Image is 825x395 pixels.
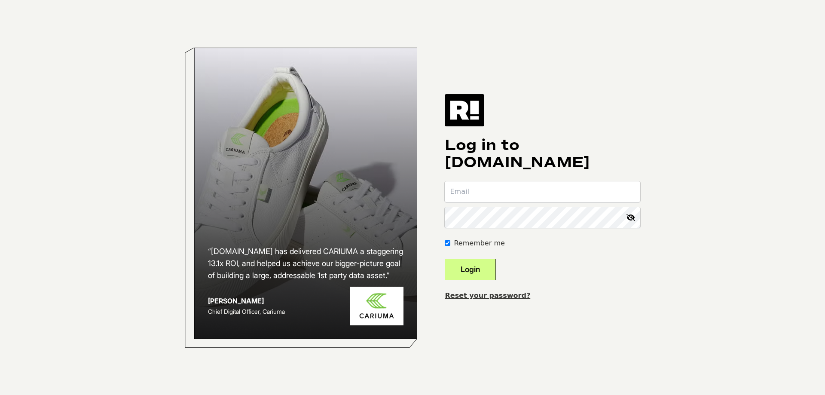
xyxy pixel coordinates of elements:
[208,245,404,282] h2: “[DOMAIN_NAME] has delivered CARIUMA a staggering 13.1x ROI, and helped us achieve our bigger-pic...
[445,181,640,202] input: Email
[445,259,496,280] button: Login
[445,94,484,126] img: Retention.com
[445,291,530,300] a: Reset your password?
[454,238,504,248] label: Remember me
[350,287,403,326] img: Cariuma
[208,297,264,305] strong: [PERSON_NAME]
[445,137,640,171] h1: Log in to [DOMAIN_NAME]
[208,308,285,315] span: Chief Digital Officer, Cariuma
